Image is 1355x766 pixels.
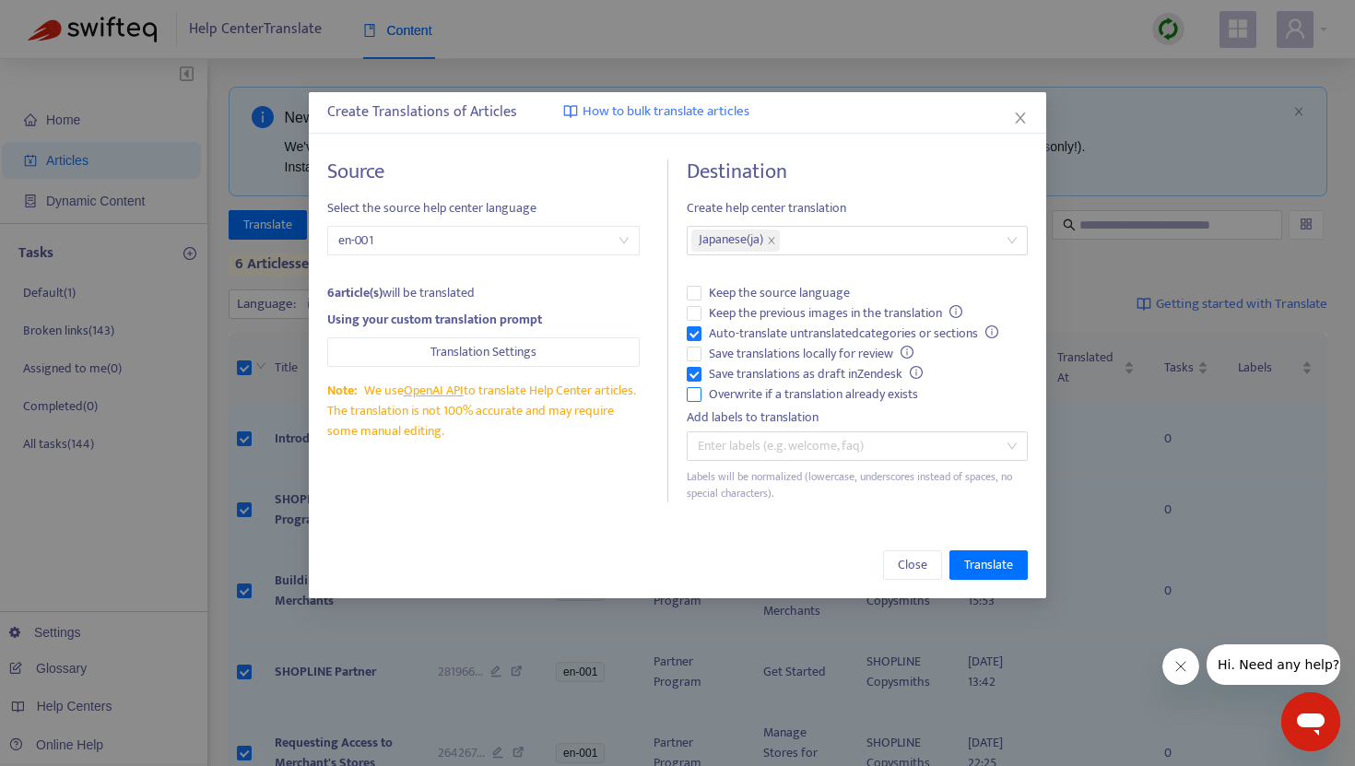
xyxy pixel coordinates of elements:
div: Create Translations of Articles [327,101,1028,124]
h4: Destination [687,159,1028,184]
a: OpenAI API [404,380,464,401]
a: How to bulk translate articles [563,101,749,123]
span: Overwrite if a translation already exists [701,384,925,405]
button: Translate [949,550,1028,580]
div: Add labels to translation [687,407,1028,428]
span: Keep the previous images in the translation [701,303,970,324]
iframe: 会社からのメッセージ [1207,644,1340,685]
iframe: メッセージを閉じる [1162,648,1199,685]
span: Close [898,555,927,575]
span: info-circle [985,325,998,338]
span: close [767,236,776,245]
strong: 6 article(s) [327,282,383,303]
button: Translation Settings [327,337,640,367]
button: Close [883,550,942,580]
span: Keep the source language [701,283,857,303]
span: Translate [964,555,1013,575]
span: Select the source help center language [327,198,640,218]
span: Create help center translation [687,198,1028,218]
span: en-001 [338,227,629,254]
div: Using your custom translation prompt [327,310,640,330]
h4: Source [327,159,640,184]
span: close [1013,111,1028,125]
span: Auto-translate untranslated categories or sections [701,324,1006,344]
button: Close [1010,108,1031,128]
div: We use to translate Help Center articles. The translation is not 100% accurate and may require so... [327,381,640,442]
span: Save translations locally for review [701,344,921,364]
span: Save translations as draft in Zendesk [701,364,930,384]
span: Note: [327,380,357,401]
span: How to bulk translate articles [583,101,749,123]
span: info-circle [901,346,913,359]
iframe: メッセージングウィンドウを開くボタン [1281,692,1340,751]
span: Japanese ( ja ) [699,230,763,252]
div: will be translated [327,283,640,303]
div: Labels will be normalized (lowercase, underscores instead of spaces, no special characters). [687,468,1028,503]
span: Translation Settings [430,342,536,362]
span: info-circle [910,366,923,379]
span: info-circle [949,305,962,318]
img: image-link [563,104,578,119]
